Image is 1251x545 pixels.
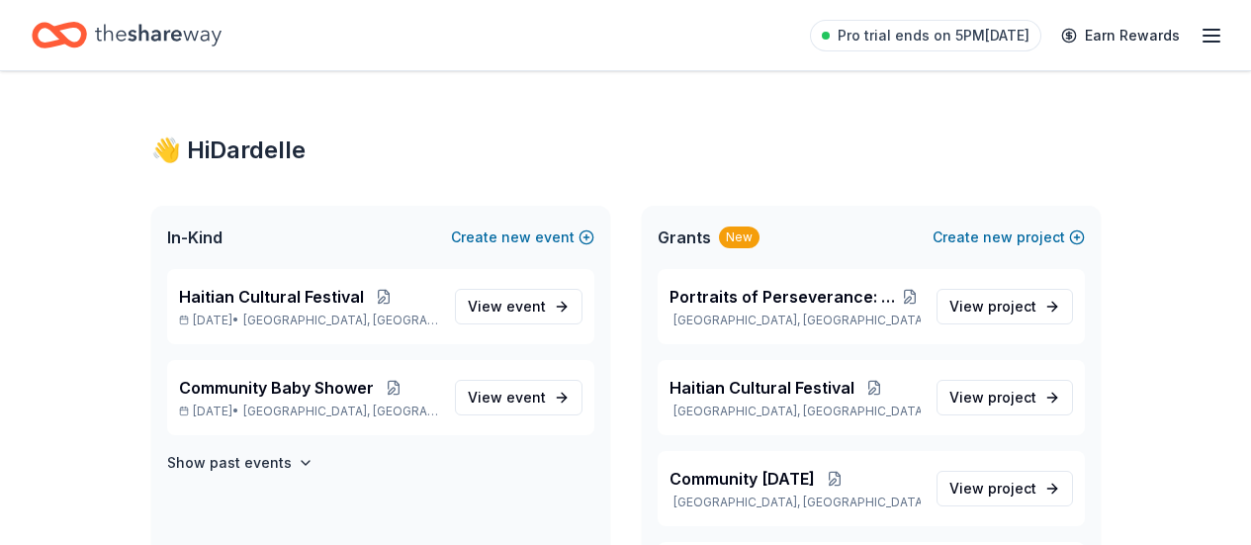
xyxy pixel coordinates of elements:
[179,285,364,309] span: Haitian Cultural Festival
[243,313,438,328] span: [GEOGRAPHIC_DATA], [GEOGRAPHIC_DATA]
[937,380,1073,415] a: View project
[670,495,921,510] p: [GEOGRAPHIC_DATA], [GEOGRAPHIC_DATA]
[937,471,1073,506] a: View project
[455,380,582,415] a: View event
[506,389,546,406] span: event
[167,226,223,249] span: In-Kind
[949,295,1036,318] span: View
[167,451,292,475] h4: Show past events
[506,298,546,315] span: event
[988,389,1036,406] span: project
[949,477,1036,500] span: View
[670,404,921,419] p: [GEOGRAPHIC_DATA], [GEOGRAPHIC_DATA]
[179,313,439,328] p: [DATE] •
[468,386,546,409] span: View
[670,467,815,491] span: Community [DATE]
[933,226,1085,249] button: Createnewproject
[949,386,1036,409] span: View
[670,313,921,328] p: [GEOGRAPHIC_DATA], [GEOGRAPHIC_DATA]
[468,295,546,318] span: View
[151,135,1101,166] div: 👋 Hi Dardelle
[670,376,854,400] span: Haitian Cultural Festival
[983,226,1013,249] span: new
[937,289,1073,324] a: View project
[179,404,439,419] p: [DATE] •
[501,226,531,249] span: new
[810,20,1041,51] a: Pro trial ends on 5PM[DATE]
[1049,18,1192,53] a: Earn Rewards
[670,285,899,309] span: Portraits of Perseverance: Haitian Lives in [US_STATE]
[167,451,313,475] button: Show past events
[719,227,760,248] div: New
[32,12,222,58] a: Home
[179,376,374,400] span: Community Baby Shower
[455,289,582,324] a: View event
[838,24,1029,47] span: Pro trial ends on 5PM[DATE]
[243,404,438,419] span: [GEOGRAPHIC_DATA], [GEOGRAPHIC_DATA]
[658,226,711,249] span: Grants
[988,480,1036,497] span: project
[451,226,594,249] button: Createnewevent
[988,298,1036,315] span: project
